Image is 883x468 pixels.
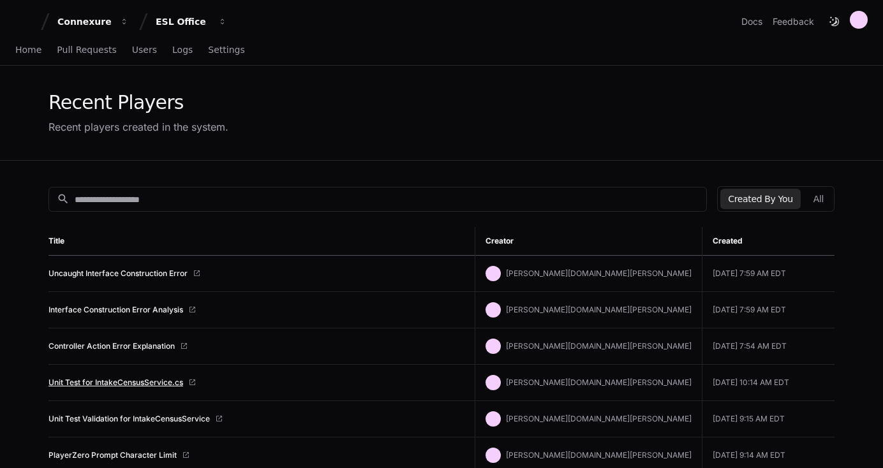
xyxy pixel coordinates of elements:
[702,401,835,437] td: [DATE] 9:15 AM EDT
[702,365,835,401] td: [DATE] 10:14 AM EDT
[741,15,762,28] a: Docs
[156,15,211,28] div: ESL Office
[15,46,41,54] span: Home
[702,256,835,292] td: [DATE] 7:59 AM EDT
[208,46,244,54] span: Settings
[57,15,112,28] div: Connexure
[48,341,175,351] a: Controller Action Error Explanation
[48,227,475,256] th: Title
[702,328,835,365] td: [DATE] 7:54 AM EDT
[506,268,692,278] span: [PERSON_NAME][DOMAIN_NAME][PERSON_NAME]
[132,46,157,54] span: Users
[702,227,835,256] th: Created
[48,119,228,135] div: Recent players created in the system.
[506,414,692,423] span: [PERSON_NAME][DOMAIN_NAME][PERSON_NAME]
[172,36,193,65] a: Logs
[57,46,116,54] span: Pull Requests
[702,292,835,328] td: [DATE] 7:59 AM EDT
[48,305,183,315] a: Interface Construction Error Analysis
[208,36,244,65] a: Settings
[773,15,814,28] button: Feedback
[48,450,177,460] a: PlayerZero Prompt Character Limit
[506,341,692,351] span: [PERSON_NAME][DOMAIN_NAME][PERSON_NAME]
[806,189,831,209] button: All
[48,91,228,114] div: Recent Players
[172,46,193,54] span: Logs
[57,193,70,205] mat-icon: search
[48,268,188,279] a: Uncaught Interface Construction Error
[475,227,702,256] th: Creator
[52,10,134,33] button: Connexure
[506,377,692,387] span: [PERSON_NAME][DOMAIN_NAME][PERSON_NAME]
[506,305,692,314] span: [PERSON_NAME][DOMAIN_NAME][PERSON_NAME]
[48,414,210,424] a: Unit Test Validation for IntakeCensusService
[48,377,183,388] a: Unit Test for IntakeCensusService.cs
[57,36,116,65] a: Pull Requests
[15,36,41,65] a: Home
[132,36,157,65] a: Users
[720,189,800,209] button: Created By You
[151,10,232,33] button: ESL Office
[506,450,692,460] span: [PERSON_NAME][DOMAIN_NAME][PERSON_NAME]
